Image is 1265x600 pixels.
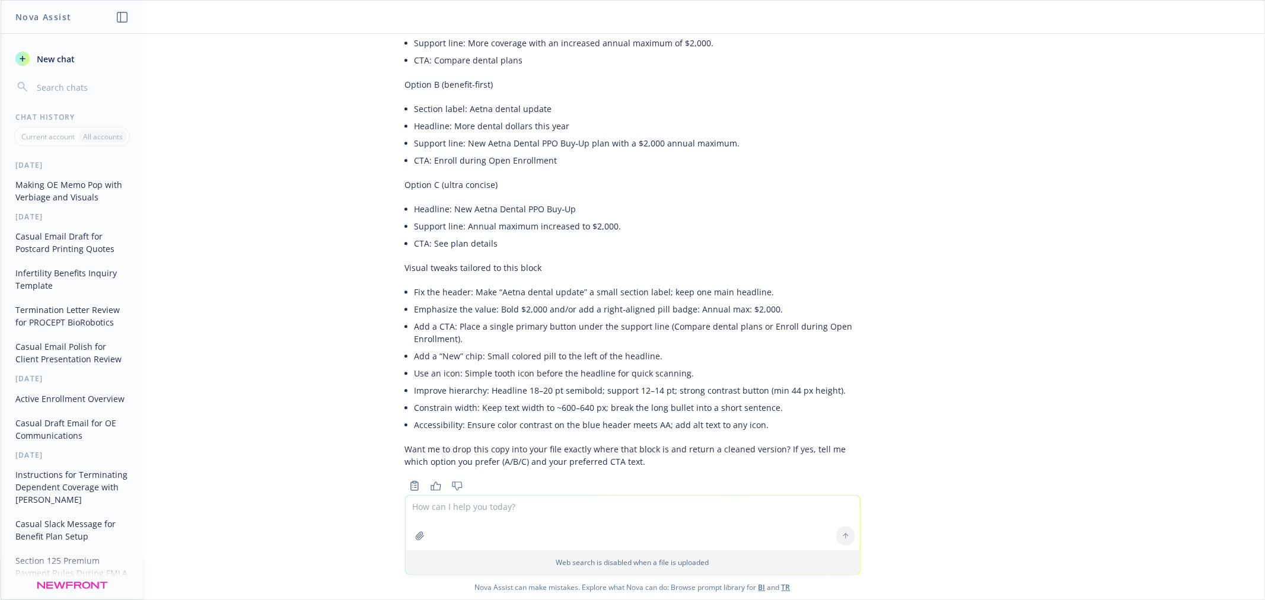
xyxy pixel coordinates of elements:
[11,413,133,445] button: Casual Draft Email for OE Communications
[11,48,133,69] button: New chat
[34,53,75,65] span: New chat
[11,300,133,332] button: Termination Letter Review for PROCEPT BioRobotics
[415,235,861,252] li: CTA: See plan details
[415,117,861,135] li: Headline: More dental dollars this year
[21,132,75,142] p: Current account
[759,582,766,592] a: BI
[415,200,861,218] li: Headline: New Aetna Dental PPO Buy‑Up
[11,263,133,295] button: Infertility Benefits Inquiry Template
[11,465,133,509] button: Instructions for Terminating Dependent Coverage with [PERSON_NAME]
[415,416,861,433] li: Accessibility: Ensure color contrast on the blue header meets AA; add alt text to any icon.
[405,261,861,274] p: Visual tweaks tailored to this block
[409,480,420,491] svg: Copy to clipboard
[415,152,861,169] li: CTA: Enroll during Open Enrollment
[405,178,861,191] p: Option C (ultra concise)
[1,588,143,598] div: [DATE]
[1,212,143,222] div: [DATE]
[415,34,861,52] li: Support line: More coverage with an increased annual maximum of $2,000.
[415,135,861,152] li: Support line: New Aetna Dental PPO Buy‑Up plan with a $2,000 annual maximum.
[415,318,861,347] li: Add a CTA: Place a single primary button under the support line (Compare dental plans or Enroll d...
[1,160,143,170] div: [DATE]
[415,283,861,301] li: Fix the header: Make “Aetna dental update” a small section label; keep one main headline.
[11,226,133,258] button: Casual Email Draft for Postcard Printing Quotes
[83,132,123,142] p: All accounts
[5,575,1260,599] span: Nova Assist can make mistakes. Explore what Nova can do: Browse prompt library for and
[11,337,133,369] button: Casual Email Polish for Client Presentation Review
[1,374,143,384] div: [DATE]
[415,100,861,117] li: Section label: Aetna dental update
[405,443,861,468] p: Want me to drop this copy into your file exactly where that block is and return a cleaned version...
[415,301,861,318] li: Emphasize the value: Bold $2,000 and/or add a right‑aligned pill badge: Annual max: $2,000.
[15,11,71,23] h1: Nova Assist
[415,382,861,399] li: Improve hierarchy: Headline 18–20 pt semibold; support 12–14 pt; strong contrast button (min 44 p...
[415,218,861,235] li: Support line: Annual maximum increased to $2,000.
[34,79,129,95] input: Search chats
[11,551,133,583] button: Section 125 Premium Payment Rules During FMLA
[782,582,791,592] a: TR
[415,347,861,365] li: Add a “New” chip: Small colored pill to the left of the headline.
[405,78,861,91] p: Option B (benefit-first)
[415,52,861,69] li: CTA: Compare dental plans
[11,514,133,546] button: Casual Slack Message for Benefit Plan Setup
[1,112,143,122] div: Chat History
[413,557,853,567] p: Web search is disabled when a file is uploaded
[1,450,143,460] div: [DATE]
[415,365,861,382] li: Use an icon: Simple tooth icon before the headline for quick scanning.
[11,389,133,408] button: Active Enrollment Overview
[415,399,861,416] li: Constrain width: Keep text width to ~600–640 px; break the long bullet into a short sentence.
[448,477,467,494] button: Thumbs down
[11,175,133,207] button: Making OE Memo Pop with Verbiage and Visuals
